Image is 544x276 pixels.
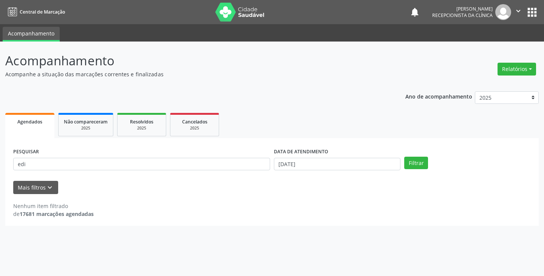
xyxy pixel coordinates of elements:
[123,125,161,131] div: 2025
[405,91,472,101] p: Ano de acompanhamento
[64,119,108,125] span: Não compareceram
[13,146,39,158] label: PESQUISAR
[525,6,539,19] button: apps
[46,183,54,192] i: keyboard_arrow_down
[17,119,42,125] span: Agendados
[5,51,379,70] p: Acompanhamento
[495,4,511,20] img: img
[432,12,493,19] span: Recepcionista da clínica
[432,6,493,12] div: [PERSON_NAME]
[511,4,525,20] button: 
[5,6,65,18] a: Central de Marcação
[404,157,428,170] button: Filtrar
[20,9,65,15] span: Central de Marcação
[498,63,536,76] button: Relatórios
[410,7,420,17] button: notifications
[13,210,94,218] div: de
[274,146,328,158] label: DATA DE ATENDIMENTO
[20,210,94,217] strong: 17681 marcações agendadas
[176,125,213,131] div: 2025
[130,119,153,125] span: Resolvidos
[13,181,58,194] button: Mais filtroskeyboard_arrow_down
[514,7,522,15] i: 
[64,125,108,131] div: 2025
[13,158,270,171] input: Nome, CNS
[182,119,207,125] span: Cancelados
[5,70,379,78] p: Acompanhe a situação das marcações correntes e finalizadas
[13,202,94,210] div: Nenhum item filtrado
[3,27,60,42] a: Acompanhamento
[274,158,400,171] input: Selecione um intervalo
